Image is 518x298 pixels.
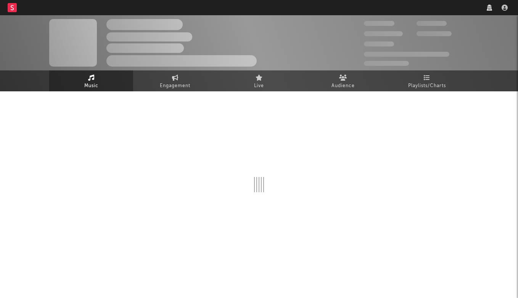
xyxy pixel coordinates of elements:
span: Engagement [160,81,190,91]
span: Playlists/Charts [408,81,446,91]
a: Engagement [133,70,217,91]
a: Live [217,70,301,91]
span: Jump Score: 85.0 [364,61,409,66]
a: Audience [301,70,385,91]
span: 100,000 [364,41,394,46]
span: Audience [331,81,355,91]
span: 50,000,000 [364,31,403,36]
span: 50,000,000 Monthly Listeners [364,52,449,57]
span: Music [84,81,98,91]
span: 1,000,000 [417,31,452,36]
span: 100,000 [417,21,447,26]
a: Music [49,70,133,91]
a: Playlists/Charts [385,70,469,91]
span: 300,000 [364,21,394,26]
span: Live [254,81,264,91]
